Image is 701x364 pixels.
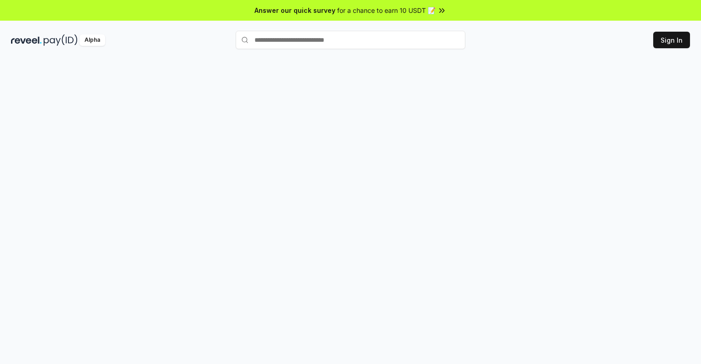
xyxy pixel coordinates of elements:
[79,34,105,46] div: Alpha
[44,34,78,46] img: pay_id
[254,6,335,15] span: Answer our quick survey
[11,34,42,46] img: reveel_dark
[653,32,690,48] button: Sign In
[337,6,435,15] span: for a chance to earn 10 USDT 📝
